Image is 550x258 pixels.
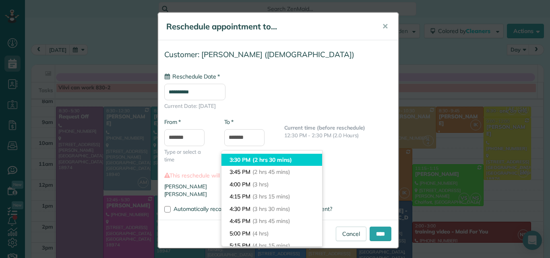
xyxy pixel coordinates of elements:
[336,227,366,241] a: Cancel
[221,154,322,166] li: 3:30 PM
[221,190,322,203] li: 4:15 PM
[164,50,392,59] h4: Customer: [PERSON_NAME] ([DEMOGRAPHIC_DATA])
[252,242,290,249] span: (4 hrs 15 mins)
[252,168,290,175] span: (2 hrs 45 mins)
[252,181,269,188] span: (3 hrs)
[284,132,392,139] p: 12:30 PM - 2:30 PM (2.0 Hours)
[221,178,322,191] li: 4:00 PM
[164,190,392,198] li: [PERSON_NAME]
[164,183,392,190] li: [PERSON_NAME]
[221,215,322,227] li: 4:45 PM
[224,118,234,126] label: To
[221,227,322,240] li: 5:00 PM
[221,166,322,178] li: 3:45 PM
[164,72,220,80] label: Reschedule Date
[164,171,392,180] label: This reschedule will impact these cleaners:
[174,205,332,213] span: Automatically recalculate amount owed for this appointment?
[221,203,322,215] li: 4:30 PM
[252,205,290,213] span: (3 hrs 30 mins)
[284,124,366,131] b: Current time (before reschedule)
[164,102,392,110] span: Current Date: [DATE]
[164,118,181,126] label: From
[252,156,292,163] span: (2 hrs 30 mins)
[221,239,322,252] li: 5:15 PM
[252,230,269,237] span: (4 hrs)
[382,22,388,31] span: ✕
[252,217,290,225] span: (3 hrs 45 mins)
[164,148,212,163] span: Type or select a time
[166,21,371,32] h5: Reschedule appointment to...
[252,193,290,200] span: (3 hrs 15 mins)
